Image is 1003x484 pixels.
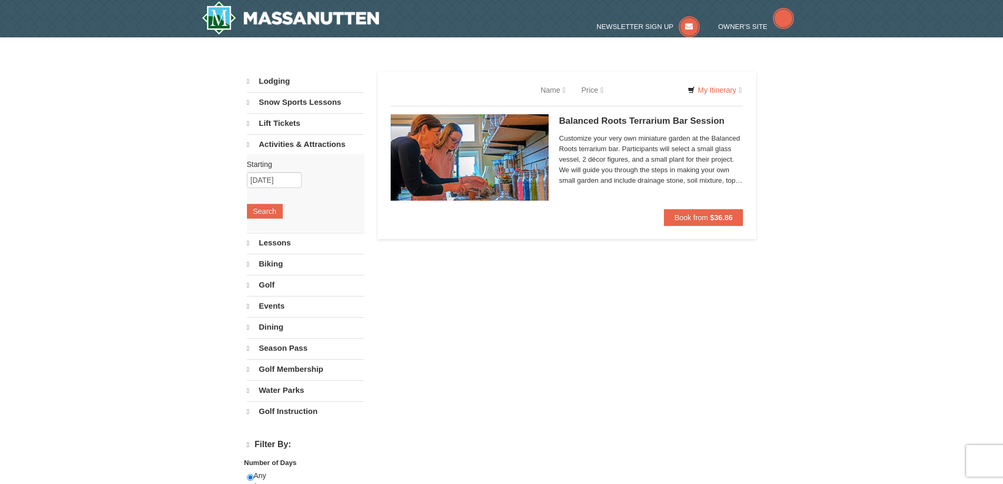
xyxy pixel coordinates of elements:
a: Snow Sports Lessons [247,92,364,112]
button: Book from $36.86 [664,209,743,226]
span: Newsletter Sign Up [597,23,673,31]
a: Newsletter Sign Up [597,23,700,31]
a: Golf [247,275,364,295]
h5: Balanced Roots Terrarium Bar Session [559,116,743,126]
a: Season Pass [247,338,364,358]
a: Name [533,80,573,101]
img: 18871151-30-393e4332.jpg [391,114,549,201]
a: Golf Membership [247,359,364,379]
a: Massanutten Resort [202,1,380,35]
a: Lift Tickets [247,113,364,133]
a: Biking [247,254,364,274]
a: Dining [247,317,364,337]
a: Golf Instruction [247,401,364,421]
a: My Itinerary [681,82,748,98]
span: Owner's Site [718,23,768,31]
span: Book from [674,213,708,222]
h4: Filter By: [247,440,364,450]
a: Lodging [247,72,364,91]
span: Customize your very own miniature garden at the Balanced Roots terrarium bar. Participants will s... [559,133,743,186]
a: Owner's Site [718,23,794,31]
strong: Number of Days [244,459,297,467]
a: Events [247,296,364,316]
a: Lessons [247,233,364,253]
button: Search [247,204,283,219]
label: Starting [247,159,356,170]
a: Activities & Attractions [247,134,364,154]
img: Massanutten Resort Logo [202,1,380,35]
a: Price [573,80,611,101]
a: Water Parks [247,380,364,400]
strong: $36.86 [710,213,733,222]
